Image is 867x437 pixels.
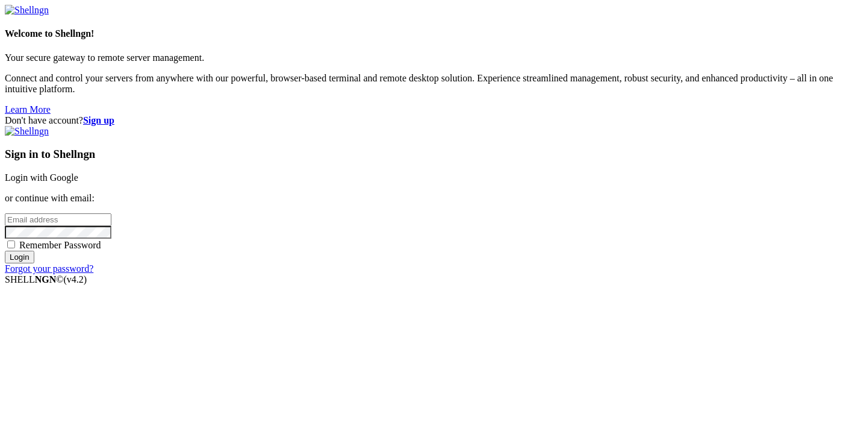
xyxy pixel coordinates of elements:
a: Login with Google [5,172,78,183]
input: Login [5,251,34,263]
span: SHELL © [5,274,87,285]
span: Remember Password [19,240,101,250]
img: Shellngn [5,126,49,137]
h4: Welcome to Shellngn! [5,28,862,39]
img: Shellngn [5,5,49,16]
p: or continue with email: [5,193,862,204]
a: Sign up [83,115,114,125]
p: Connect and control your servers from anywhere with our powerful, browser-based terminal and remo... [5,73,862,95]
a: Forgot your password? [5,263,93,274]
a: Learn More [5,104,51,115]
b: NGN [35,274,57,285]
h3: Sign in to Shellngn [5,148,862,161]
div: Don't have account? [5,115,862,126]
input: Remember Password [7,241,15,248]
p: Your secure gateway to remote server management. [5,52,862,63]
span: 4.2.0 [64,274,87,285]
input: Email address [5,213,111,226]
